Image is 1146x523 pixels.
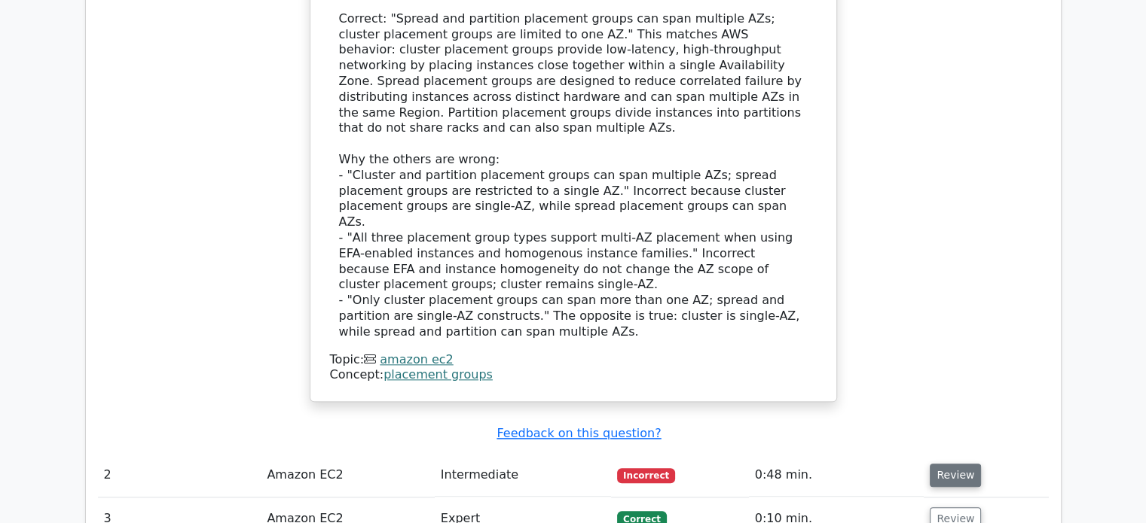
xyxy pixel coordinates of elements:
[617,468,675,483] span: Incorrect
[384,367,493,382] a: placement groups
[339,11,808,340] div: Correct: "Spread and partition placement groups can span multiple AZs; cluster placement groups a...
[98,454,261,497] td: 2
[930,464,981,487] button: Review
[497,426,661,440] a: Feedback on this question?
[261,454,434,497] td: Amazon EC2
[435,454,611,497] td: Intermediate
[330,352,817,368] div: Topic:
[380,352,453,366] a: amazon ec2
[749,454,924,497] td: 0:48 min.
[330,367,817,383] div: Concept:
